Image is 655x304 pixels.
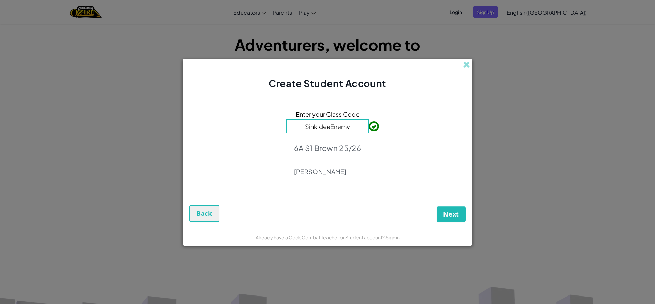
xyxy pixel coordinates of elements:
p: [PERSON_NAME] [294,167,361,176]
span: Enter your Class Code [296,109,360,119]
p: 6A S1 Brown 25/26 [294,143,361,153]
button: Back [189,205,219,222]
a: Sign in [385,234,400,240]
span: Create Student Account [268,77,386,89]
span: Back [196,209,212,218]
span: Already have a CodeCombat Teacher or Student account? [256,234,385,240]
button: Next [437,206,466,222]
span: Next [443,210,459,218]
